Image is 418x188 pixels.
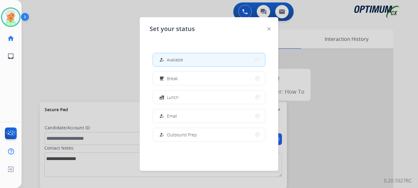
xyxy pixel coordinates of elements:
button: Available [153,53,265,66]
mat-icon: free_breakfast [159,76,164,81]
img: avatar [2,9,19,26]
span: Set your status [150,25,195,33]
span: Available [167,57,183,63]
mat-icon: how_to_reg [159,113,164,119]
mat-icon: inbox [7,53,14,60]
button: Outbound Prep [153,128,265,141]
mat-icon: how_to_reg [159,57,164,62]
img: close-button [267,27,271,30]
mat-icon: home [7,35,14,42]
span: Outbound Prep [167,131,197,138]
p: 0.20.1027RC [384,177,412,184]
span: Email [167,113,177,119]
button: Email [153,109,265,123]
span: Lunch [167,94,179,100]
mat-icon: fastfood [159,95,164,100]
button: Lunch [153,91,265,104]
button: Break [153,72,265,85]
span: Break [167,75,178,82]
mat-icon: how_to_reg [159,132,164,137]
